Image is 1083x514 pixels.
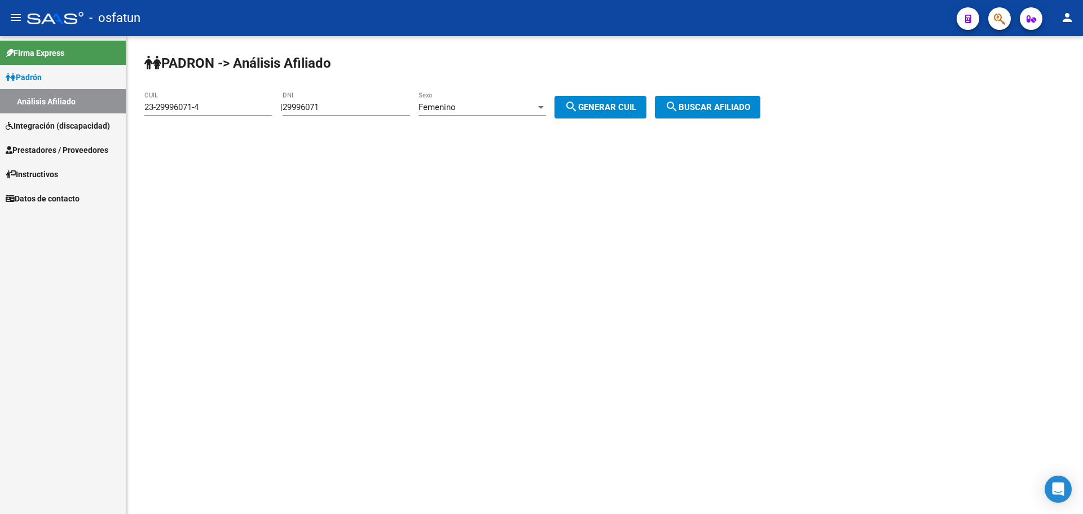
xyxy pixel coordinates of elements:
[554,96,646,118] button: Generar CUIL
[6,144,108,156] span: Prestadores / Proveedores
[655,96,760,118] button: Buscar afiliado
[665,100,679,113] mat-icon: search
[1060,11,1074,24] mat-icon: person
[419,102,456,112] span: Femenino
[1045,476,1072,503] div: Open Intercom Messenger
[280,102,655,112] div: |
[6,47,64,59] span: Firma Express
[144,55,331,71] strong: PADRON -> Análisis Afiliado
[565,102,636,112] span: Generar CUIL
[565,100,578,113] mat-icon: search
[6,168,58,181] span: Instructivos
[89,6,140,30] span: - osfatun
[9,11,23,24] mat-icon: menu
[6,71,42,84] span: Padrón
[665,102,750,112] span: Buscar afiliado
[6,192,80,205] span: Datos de contacto
[6,120,110,132] span: Integración (discapacidad)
